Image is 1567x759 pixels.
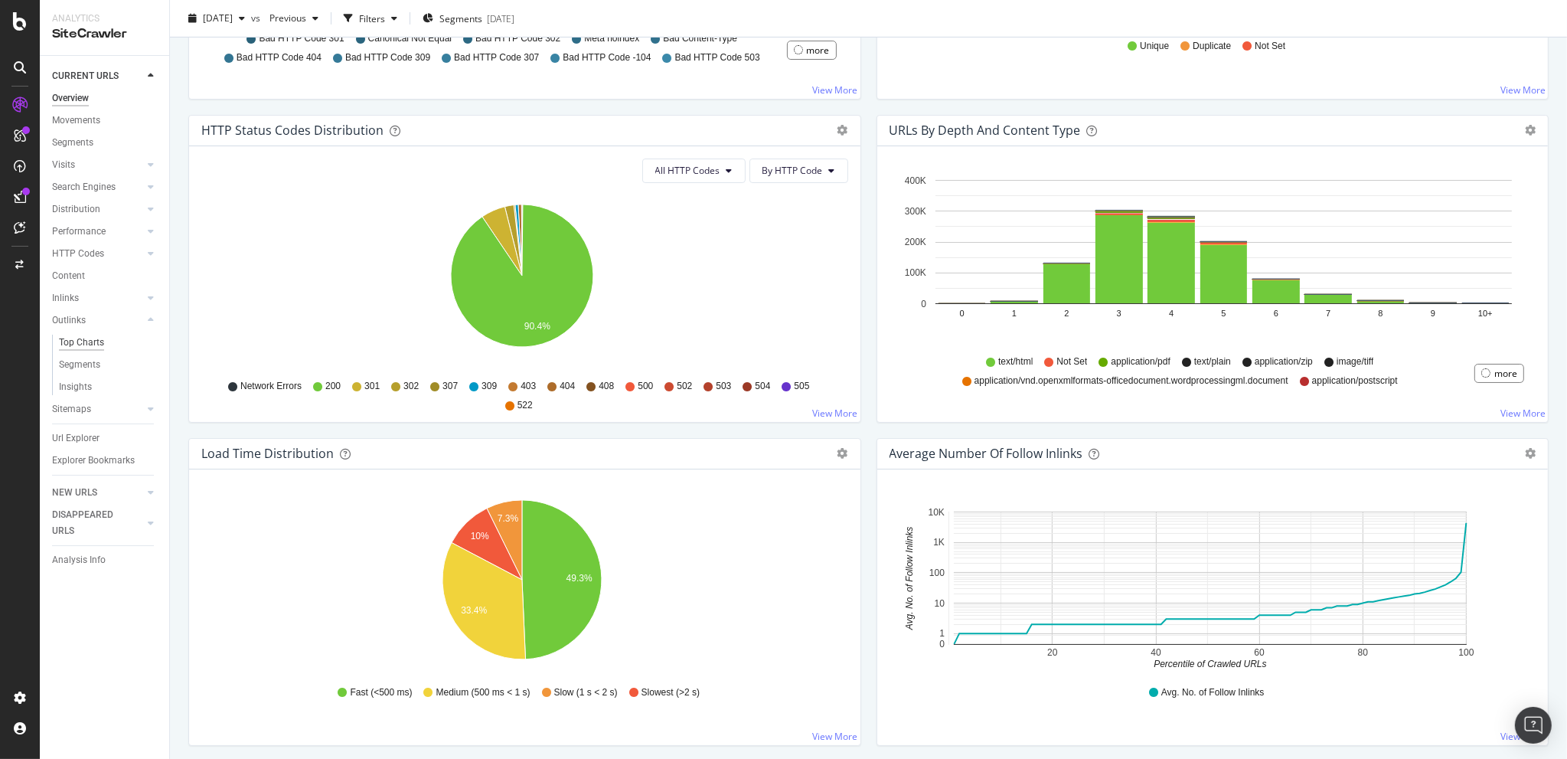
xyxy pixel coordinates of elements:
[52,201,100,218] div: Distribution
[755,380,770,393] span: 504
[52,312,143,329] a: Outlinks
[566,574,593,584] text: 49.3%
[1154,659,1266,670] text: Percentile of Crawled URLs
[439,11,482,25] span: Segments
[1056,355,1087,368] span: Not Set
[1357,647,1368,658] text: 80
[461,605,487,616] text: 33.4%
[1111,355,1170,368] span: application/pdf
[52,552,106,568] div: Analysis Info
[524,321,550,332] text: 90.4%
[1047,647,1058,658] text: 20
[890,171,1530,348] svg: A chart.
[934,598,945,609] text: 10
[52,179,143,195] a: Search Engines
[201,195,842,373] svg: A chart.
[837,125,848,136] div: gear
[345,51,430,64] span: Bad HTTP Code 309
[52,430,158,447] a: Url Explorer
[263,11,306,25] span: Previous
[1430,309,1435,318] text: 9
[471,531,489,541] text: 10%
[1064,309,1069,318] text: 2
[52,430,100,447] div: Url Explorer
[52,401,143,417] a: Sitemaps
[482,380,497,393] span: 309
[59,335,158,351] a: Top Charts
[1500,730,1546,743] a: View More
[52,157,75,173] div: Visits
[641,686,700,699] span: Slowest (>2 s)
[52,25,157,43] div: SiteCrawler
[933,537,945,548] text: 1K
[237,51,322,64] span: Bad HTTP Code 404
[904,237,926,247] text: 200K
[59,357,100,373] div: Segments
[52,68,119,84] div: CURRENT URLS
[677,380,692,393] span: 502
[1525,125,1536,136] div: gear
[1254,647,1265,658] text: 60
[904,267,926,278] text: 100K
[655,164,720,177] span: All HTTP Codes
[52,157,143,173] a: Visits
[52,507,129,539] div: DISAPPEARED URLS
[939,639,945,649] text: 0
[201,494,842,672] svg: A chart.
[52,68,143,84] a: CURRENT URLS
[52,453,158,469] a: Explorer Bookmarks
[182,6,251,31] button: [DATE]
[675,51,760,64] span: Bad HTTP Code 503
[325,380,341,393] span: 200
[259,32,344,45] span: Bad HTTP Code 301
[59,335,104,351] div: Top Charts
[416,6,521,31] button: Segments[DATE]
[454,51,539,64] span: Bad HTTP Code 307
[498,513,519,524] text: 7.3%
[52,201,143,218] a: Distribution
[890,494,1530,672] svg: A chart.
[201,446,334,461] div: Load Time Distribution
[1500,83,1546,97] a: View More
[638,380,653,393] span: 500
[52,90,89,106] div: Overview
[59,357,158,373] a: Segments
[794,380,809,393] span: 505
[903,527,914,631] text: Avg. No. of Follow Inlinks
[928,507,944,518] text: 10K
[762,164,823,177] span: By HTTP Code
[487,11,514,25] div: [DATE]
[1494,367,1517,380] div: more
[52,312,86,329] div: Outlinks
[52,453,135,469] div: Explorer Bookmarks
[52,113,158,129] a: Movements
[52,224,143,240] a: Performance
[890,446,1083,461] div: Average Number of Follow Inlinks
[904,206,926,217] text: 300K
[52,246,143,262] a: HTTP Codes
[998,355,1033,368] span: text/html
[1515,707,1552,744] div: Open Intercom Messenger
[59,379,92,395] div: Insights
[52,135,93,151] div: Segments
[1140,40,1169,53] span: Unique
[52,246,104,262] div: HTTP Codes
[1011,309,1016,318] text: 1
[52,485,143,501] a: NEW URLS
[1255,40,1285,53] span: Not Set
[52,268,85,284] div: Content
[813,83,858,97] a: View More
[52,401,91,417] div: Sitemaps
[560,380,575,393] span: 404
[929,568,944,578] text: 100
[52,268,158,284] a: Content
[642,159,746,183] button: All HTTP Codes
[475,32,560,45] span: Bad HTTP Code 302
[974,375,1288,388] span: application/vnd.openxmlformats-officedocument.wordprocessingml.document
[807,44,830,57] div: more
[813,730,858,743] a: View More
[52,113,100,129] div: Movements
